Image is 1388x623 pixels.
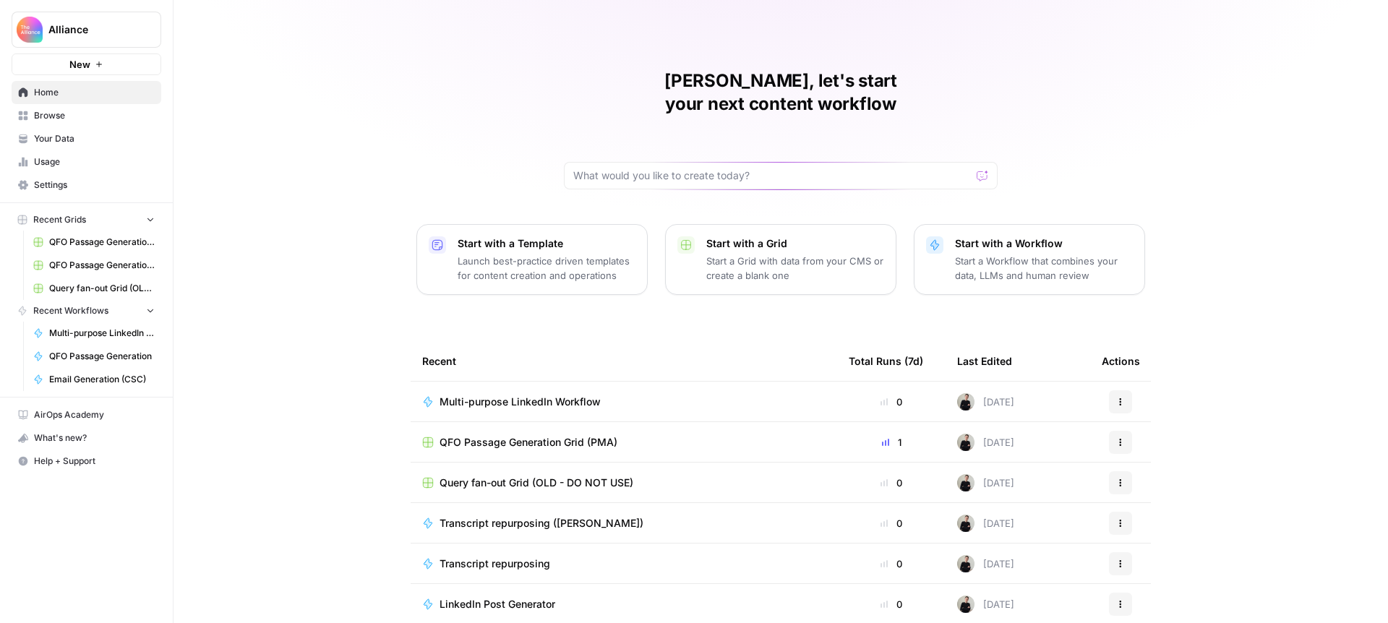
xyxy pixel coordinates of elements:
[12,427,160,449] div: What's new?
[957,434,1014,451] div: [DATE]
[957,341,1012,381] div: Last Edited
[27,345,161,368] a: QFO Passage Generation
[49,282,155,295] span: Query fan-out Grid (OLD - DO NOT USE)
[422,341,826,381] div: Recent
[12,12,161,48] button: Workspace: Alliance
[12,209,161,231] button: Recent Grids
[458,254,635,283] p: Launch best-practice driven templates for content creation and operations
[422,395,826,409] a: Multi-purpose LinkedIn Workflow
[48,22,136,37] span: Alliance
[12,104,161,127] a: Browse
[33,304,108,317] span: Recent Workflows
[27,368,161,391] a: Email Generation (CSC)
[416,224,648,295] button: Start with a TemplateLaunch best-practice driven templates for content creation and operations
[34,132,155,145] span: Your Data
[440,435,617,450] span: QFO Passage Generation Grid (PMA)
[49,373,155,386] span: Email Generation (CSC)
[34,86,155,99] span: Home
[34,155,155,168] span: Usage
[12,450,161,473] button: Help + Support
[27,254,161,277] a: QFO Passage Generation Grid (PMA)
[440,516,643,530] span: Transcript repurposing ([PERSON_NAME])
[957,393,1014,411] div: [DATE]
[849,476,934,490] div: 0
[957,393,974,411] img: rzyuksnmva7rad5cmpd7k6b2ndco
[12,53,161,75] button: New
[957,515,974,532] img: rzyuksnmva7rad5cmpd7k6b2ndco
[957,434,974,451] img: rzyuksnmva7rad5cmpd7k6b2ndco
[34,109,155,122] span: Browse
[849,395,934,409] div: 0
[49,327,155,340] span: Multi-purpose LinkedIn Workflow
[27,322,161,345] a: Multi-purpose LinkedIn Workflow
[957,515,1014,532] div: [DATE]
[34,455,155,468] span: Help + Support
[665,224,896,295] button: Start with a GridStart a Grid with data from your CMS or create a blank one
[573,168,971,183] input: What would you like to create today?
[33,213,86,226] span: Recent Grids
[69,57,90,72] span: New
[957,474,974,491] img: rzyuksnmva7rad5cmpd7k6b2ndco
[849,435,934,450] div: 1
[1102,341,1140,381] div: Actions
[957,596,1014,613] div: [DATE]
[440,476,633,490] span: Query fan-out Grid (OLD - DO NOT USE)
[12,403,161,426] a: AirOps Academy
[12,300,161,322] button: Recent Workflows
[17,17,43,43] img: Alliance Logo
[458,236,635,251] p: Start with a Template
[440,557,550,571] span: Transcript repurposing
[12,426,161,450] button: What's new?
[422,516,826,530] a: Transcript repurposing ([PERSON_NAME])
[12,81,161,104] a: Home
[849,597,934,611] div: 0
[849,341,923,381] div: Total Runs (7d)
[957,596,974,613] img: rzyuksnmva7rad5cmpd7k6b2ndco
[27,231,161,254] a: QFO Passage Generation Grid (CSC)
[27,277,161,300] a: Query fan-out Grid (OLD - DO NOT USE)
[49,259,155,272] span: QFO Passage Generation Grid (PMA)
[706,254,884,283] p: Start a Grid with data from your CMS or create a blank one
[957,474,1014,491] div: [DATE]
[957,555,1014,572] div: [DATE]
[564,69,998,116] h1: [PERSON_NAME], let's start your next content workflow
[422,597,826,611] a: LinkedIn Post Generator
[955,254,1133,283] p: Start a Workflow that combines your data, LLMs and human review
[12,150,161,173] a: Usage
[34,408,155,421] span: AirOps Academy
[440,597,555,611] span: LinkedIn Post Generator
[422,435,826,450] a: QFO Passage Generation Grid (PMA)
[440,395,601,409] span: Multi-purpose LinkedIn Workflow
[914,224,1145,295] button: Start with a WorkflowStart a Workflow that combines your data, LLMs and human review
[955,236,1133,251] p: Start with a Workflow
[34,179,155,192] span: Settings
[49,236,155,249] span: QFO Passage Generation Grid (CSC)
[849,557,934,571] div: 0
[706,236,884,251] p: Start with a Grid
[422,557,826,571] a: Transcript repurposing
[849,516,934,530] div: 0
[422,476,826,490] a: Query fan-out Grid (OLD - DO NOT USE)
[49,350,155,363] span: QFO Passage Generation
[957,555,974,572] img: rzyuksnmva7rad5cmpd7k6b2ndco
[12,173,161,197] a: Settings
[12,127,161,150] a: Your Data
